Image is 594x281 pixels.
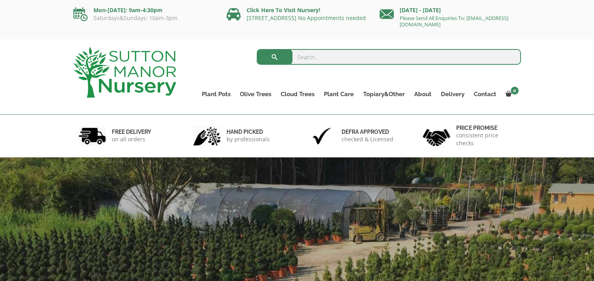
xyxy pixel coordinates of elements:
p: Saturdays&Sundays: 10am-3pm [73,15,215,21]
p: on all orders [112,135,151,143]
p: by professionals [227,135,270,143]
h6: Price promise [456,124,516,131]
h6: hand picked [227,128,270,135]
a: About [409,89,436,100]
h6: Defra approved [342,128,393,135]
img: logo [73,47,176,98]
a: Delivery [436,89,469,100]
img: 2.jpg [193,126,221,146]
h6: FREE DELIVERY [112,128,151,135]
a: Click Here To Visit Nursery! [247,6,320,14]
img: 4.jpg [423,124,450,148]
a: Cloud Trees [276,89,319,100]
p: Mon-[DATE]: 9am-4:30pm [73,5,215,15]
a: Plant Pots [197,89,235,100]
span: 0 [511,87,519,95]
p: [DATE] - [DATE] [380,5,521,15]
a: [STREET_ADDRESS] No Appointments needed [247,14,366,22]
a: Please Send All Enquiries To: [EMAIL_ADDRESS][DOMAIN_NAME] [400,15,508,28]
input: Search... [257,49,521,65]
p: consistent price checks [456,131,516,147]
a: Plant Care [319,89,358,100]
a: 0 [501,89,521,100]
p: checked & Licensed [342,135,393,143]
img: 1.jpg [79,126,106,146]
a: Topiary&Other [358,89,409,100]
a: Contact [469,89,501,100]
img: 3.jpg [308,126,336,146]
a: Olive Trees [235,89,276,100]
